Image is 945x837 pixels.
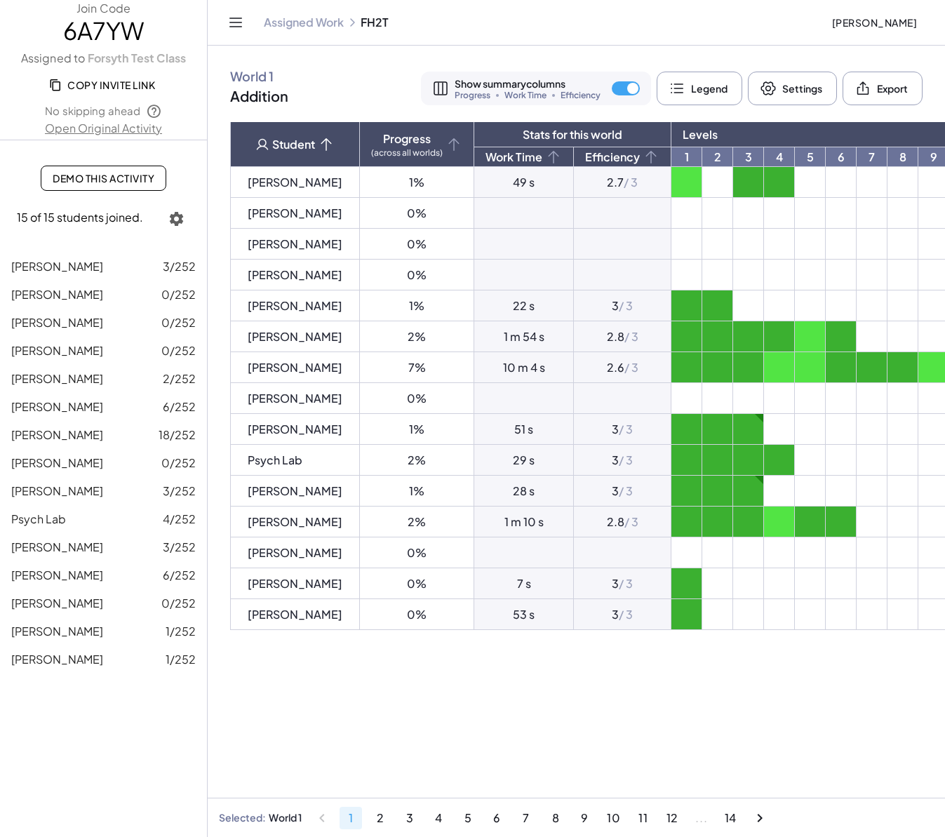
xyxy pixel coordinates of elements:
[671,507,702,537] td: solved with 3 out of 3 stars
[369,807,391,829] button: Go to page 2
[702,290,733,321] td: solved with 3 out of 3 stars
[485,807,508,829] button: Go to page 6
[248,236,342,251] a: [PERSON_NAME]
[11,540,103,554] span: [PERSON_NAME]
[21,51,187,67] label: Assigned to
[702,147,732,166] a: 2
[474,147,574,167] th: Total time spent working on levels in this world.
[17,210,143,225] span: 15 of 15 students joined.
[671,167,702,198] td: solved with 2 out of 3 stars
[661,807,683,829] button: Go to page 12
[719,807,742,829] button: Go to page 14
[574,321,671,352] td: 2.8
[795,507,826,537] td: solved with 3 out of 3 stars
[406,810,413,825] span: 3
[733,414,764,445] td: solved with 3 out of 3 stars
[671,414,702,445] td: solved with 3 out of 3 stars
[631,807,654,829] button: Go to page 11
[242,136,348,153] span: Student
[230,87,288,105] div: Addition
[795,352,826,383] td: solved with 2 out of 3 stars
[764,445,795,476] td: solved with 3 out of 3 stars
[619,576,633,591] span: / 3
[360,537,474,568] td: 0%
[11,624,103,638] span: [PERSON_NAME]
[764,167,795,198] td: solved with 3 out of 3 stars
[702,445,733,476] td: solved with 3 out of 3 stars
[163,567,196,584] span: 6/252
[163,258,196,275] span: 3/252
[360,260,474,290] td: 0%
[360,290,474,321] td: 1%
[248,607,342,622] a: [PERSON_NAME]
[826,507,857,537] td: solved with 3 out of 3 stars
[371,132,443,157] div: Progress
[474,321,574,352] td: 1 m 54 s
[248,329,342,344] a: [PERSON_NAME]
[795,321,826,352] td: solved with 2 out of 3 stars
[360,167,474,198] td: 1%
[671,445,702,476] td: solved with 3 out of 3 stars
[603,807,625,829] button: Go to page 10
[464,810,471,825] span: 5
[733,147,763,166] a: 3
[574,445,671,476] td: 3
[349,810,354,825] span: 1
[733,352,764,383] td: solved with 3 out of 3 stars
[248,206,342,220] a: [PERSON_NAME]
[764,352,795,383] td: solved with 2 out of 3 stars
[607,810,621,825] span: 10
[574,414,671,445] td: 3
[749,807,771,829] button: Next page
[733,445,764,476] td: solved with 3 out of 3 stars
[474,507,574,537] td: 1 m 10 s
[474,352,574,383] td: 10 m 4 s
[455,77,601,100] div: Show summary columns
[702,352,733,383] td: solved with 3 out of 3 stars
[11,568,103,582] span: [PERSON_NAME]
[574,147,671,167] th: Average number of stars across the solved levels in this world.
[248,391,342,406] a: [PERSON_NAME]
[52,79,155,91] span: Copy Invite Link
[671,599,702,630] td: solved with 3 out of 3 stars
[474,167,574,198] td: 49 s
[574,568,671,599] td: 3
[826,352,857,383] td: solved with 3 out of 3 stars
[831,16,917,29] span: [PERSON_NAME]
[671,352,702,383] td: solved with 3 out of 3 stars
[702,414,733,445] td: solved with 3 out of 3 stars
[159,427,196,443] span: 18/252
[371,149,443,157] span: (across all worlds)
[474,290,574,321] td: 22 s
[474,476,574,507] td: 28 s
[248,514,342,529] a: [PERSON_NAME]
[515,807,537,829] button: Go to page 7
[574,167,671,198] td: 2.7
[427,807,450,829] button: Go to page 4
[581,810,589,825] span: 9
[702,321,733,352] td: solved with 3 out of 3 stars
[163,483,196,500] span: 3/252
[820,10,928,35] button: [PERSON_NAME]
[733,167,764,198] td: solved with 3 out of 3 stars
[360,198,474,229] td: 0%
[724,810,737,825] span: 14
[360,507,474,537] td: 2%
[224,11,247,34] button: Toggle navigation
[248,453,302,467] a: Psych Lab
[376,810,384,825] span: 2
[435,810,443,825] span: 4
[887,352,918,383] td: solved with 3 out of 3 stars
[619,422,633,436] span: / 3
[887,147,918,166] a: 8
[248,267,342,282] a: [PERSON_NAME]
[85,51,186,67] a: Forsyth Test Class
[53,172,154,185] span: Demo This Activity
[666,810,678,825] span: 12
[857,147,887,166] a: 7
[248,298,342,313] a: [PERSON_NAME]
[455,91,601,100] div: Progress Work Time Efficiency
[248,422,342,436] a: [PERSON_NAME]
[573,807,596,829] button: Go to page 9
[574,290,671,321] td: 3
